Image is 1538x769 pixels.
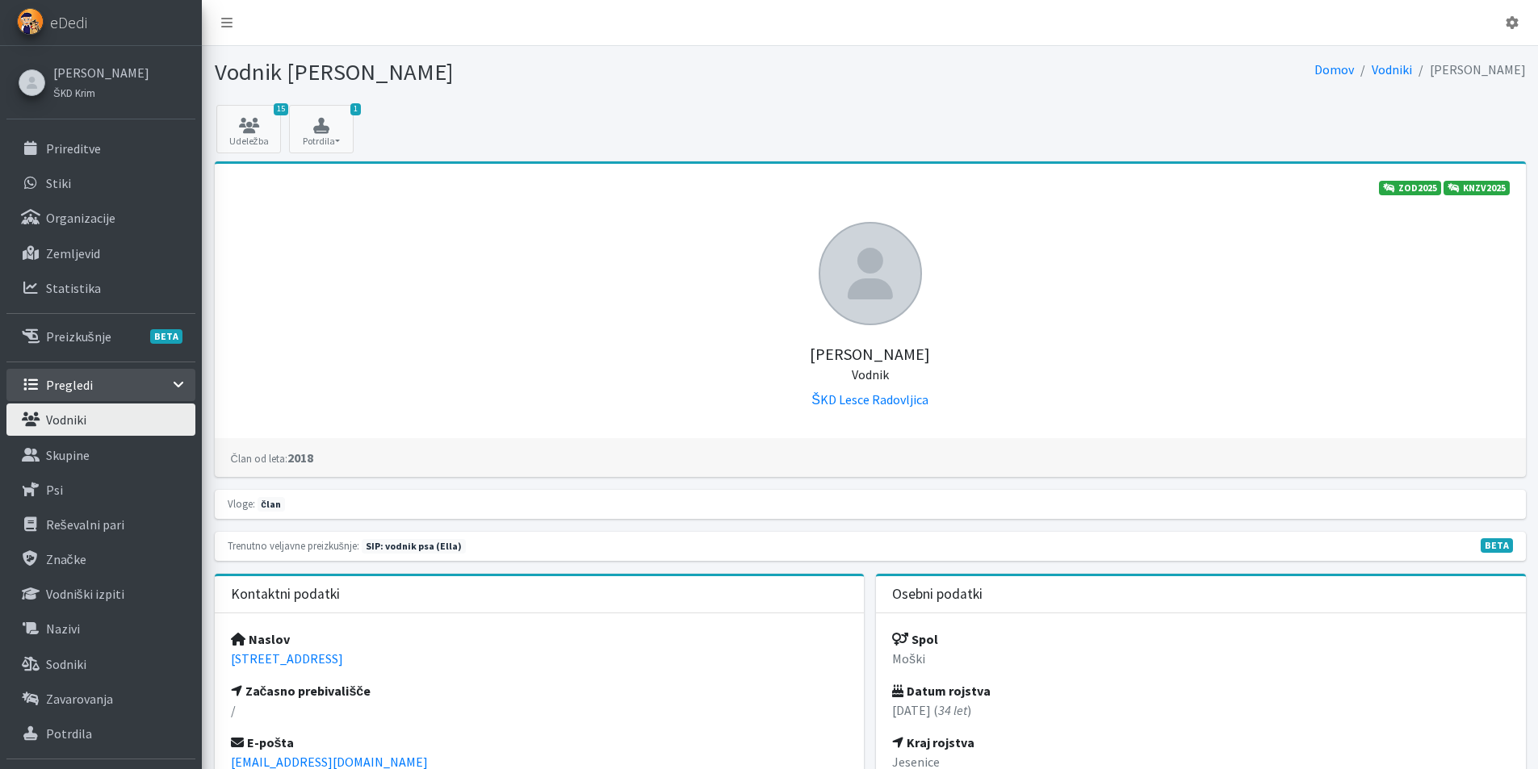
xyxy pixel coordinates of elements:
[46,691,113,707] p: Zavarovanja
[231,452,287,465] small: Član od leta:
[46,328,111,345] p: Preizkušnje
[50,10,87,35] span: eDedi
[1314,61,1354,77] a: Domov
[215,58,865,86] h1: Vodnik [PERSON_NAME]
[53,82,149,102] a: ŠKD Krim
[46,377,93,393] p: Pregledi
[46,412,86,428] p: Vodniki
[6,578,195,610] a: Vodniški izpiti
[150,329,182,344] span: BETA
[6,612,195,645] a: Nazivi
[231,449,313,466] strong: 2018
[46,586,124,602] p: Vodniški izpiti
[231,700,849,720] p: /
[228,539,359,552] small: Trenutno veljavne preizkušnje:
[938,702,967,718] em: 34 let
[46,175,71,191] p: Stiki
[46,551,86,567] p: Značke
[892,631,938,647] strong: Spol
[46,516,124,533] p: Reševalni pari
[6,717,195,750] a: Potrdila
[852,366,889,382] small: Vodnik
[258,497,285,512] span: član
[289,105,354,153] button: 1 Potrdila
[46,210,115,226] p: Organizacije
[53,86,95,99] small: ŠKD Krim
[46,621,80,637] p: Nazivi
[6,167,195,199] a: Stiki
[1412,58,1526,81] li: [PERSON_NAME]
[17,8,44,35] img: eDedi
[6,543,195,575] a: Značke
[1379,181,1441,195] a: ZOD2025
[6,202,195,234] a: Organizacije
[231,734,295,750] strong: E-pošta
[274,103,288,115] span: 15
[46,725,92,742] p: Potrdila
[231,586,340,603] h3: Kontaktni podatki
[46,656,86,672] p: Sodniki
[231,325,1510,383] h5: [PERSON_NAME]
[1481,538,1513,553] span: V fazi razvoja
[46,447,90,463] p: Skupine
[350,103,361,115] span: 1
[6,369,195,401] a: Pregledi
[6,132,195,165] a: Prireditve
[1372,61,1412,77] a: Vodniki
[6,439,195,471] a: Skupine
[6,508,195,541] a: Reševalni pari
[1444,181,1510,195] a: KNZV2025
[892,586,983,603] h3: Osebni podatki
[892,700,1510,720] p: [DATE] ( )
[231,650,343,667] a: [STREET_ADDRESS]
[46,482,63,498] p: Psi
[46,280,101,296] p: Statistika
[6,403,195,436] a: Vodniki
[53,63,149,82] a: [PERSON_NAME]
[228,497,255,510] small: Vloge:
[6,237,195,270] a: Zemljevid
[6,683,195,715] a: Zavarovanja
[6,272,195,304] a: Statistika
[6,320,195,353] a: PreizkušnjeBETA
[6,648,195,680] a: Sodniki
[811,391,928,407] a: ŠKD Lesce Radovljica
[362,539,466,554] span: Naslednja preizkušnja: pomlad 2026
[46,245,100,261] p: Zemljevid
[6,474,195,506] a: Psi
[231,683,371,699] strong: Začasno prebivališče
[892,649,1510,668] p: Moški
[216,105,281,153] a: 15 Udeležba
[892,734,974,750] strong: Kraj rojstva
[892,683,991,699] strong: Datum rojstva
[46,140,101,157] p: Prireditve
[231,631,290,647] strong: Naslov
